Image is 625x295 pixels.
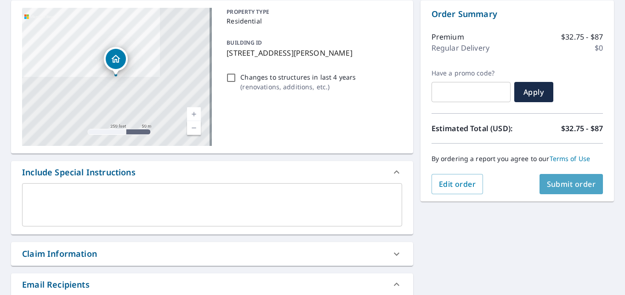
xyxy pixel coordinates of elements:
[11,242,413,266] div: Claim Information
[439,179,476,189] span: Edit order
[561,31,603,42] p: $32.75 - $87
[595,42,603,53] p: $0
[240,72,356,82] p: Changes to structures in last 4 years
[22,278,90,291] div: Email Recipients
[550,154,591,163] a: Terms of Use
[22,166,136,179] div: Include Special Instructions
[432,42,489,53] p: Regular Delivery
[432,123,517,134] p: Estimated Total (USD):
[227,8,398,16] p: PROPERTY TYPE
[432,69,511,77] label: Have a promo code?
[187,121,201,135] a: Current Level 17, Zoom Out
[227,47,398,58] p: [STREET_ADDRESS][PERSON_NAME]
[432,174,483,194] button: Edit order
[547,179,596,189] span: Submit order
[104,47,128,75] div: Dropped pin, building 1, Residential property, 1832 Roxalana Rd Dunbar, WV 25064
[432,155,603,163] p: By ordering a report you agree to our
[11,161,413,183] div: Include Special Instructions
[514,82,553,102] button: Apply
[227,16,398,26] p: Residential
[522,87,546,97] span: Apply
[432,8,603,20] p: Order Summary
[540,174,603,194] button: Submit order
[561,123,603,134] p: $32.75 - $87
[240,82,356,92] p: ( renovations, additions, etc. )
[22,248,97,260] div: Claim Information
[227,39,262,46] p: BUILDING ID
[187,107,201,121] a: Current Level 17, Zoom In
[432,31,464,42] p: Premium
